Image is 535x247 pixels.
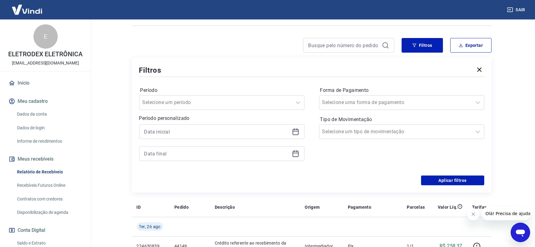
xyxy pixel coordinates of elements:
iframe: Mensagem da empresa [482,207,530,220]
p: [EMAIL_ADDRESS][DOMAIN_NAME] [12,60,79,66]
input: Busque pelo número do pedido [308,41,379,50]
a: Contratos com credores [15,193,84,205]
p: Valor Líq. [438,204,458,210]
a: Dados de login [15,122,84,134]
p: ELETRODEX ELETRÔNICA [8,51,82,57]
p: Descrição [215,204,235,210]
label: Tipo de Movimentação [320,116,483,123]
div: E [33,24,58,49]
a: Recebíveis Futuros Online [15,179,84,192]
iframe: Fechar mensagem [467,208,479,220]
button: Meu cadastro [7,95,84,108]
p: Parcelas [407,204,425,210]
iframe: Botão para abrir a janela de mensagens [511,223,530,242]
button: Conta Digital [7,224,84,237]
p: Pedido [174,204,189,210]
button: Sair [506,4,528,16]
p: ID [137,204,141,210]
a: Informe de rendimentos [15,135,84,148]
p: Pagamento [348,204,372,210]
a: Disponibilização de agenda [15,206,84,219]
input: Data inicial [144,127,290,136]
label: Forma de Pagamento [320,87,483,94]
button: Filtros [402,38,443,53]
input: Data final [144,149,290,158]
p: Período personalizado [139,115,304,122]
a: Dados da conta [15,108,84,120]
span: Ter, 26 ago [139,224,161,230]
p: Origem [305,204,320,210]
button: Exportar [450,38,492,53]
a: Relatório de Recebíveis [15,166,84,178]
span: Olá! Precisa de ajuda? [4,4,51,9]
button: Aplicar filtros [421,176,484,185]
label: Período [140,87,303,94]
button: Meus recebíveis [7,152,84,166]
img: Vindi [7,0,47,19]
p: Tarifas [472,204,487,210]
h5: Filtros [139,65,162,75]
a: Início [7,76,84,90]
